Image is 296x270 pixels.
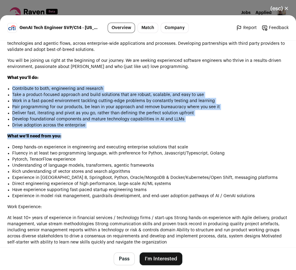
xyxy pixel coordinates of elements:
[108,23,135,33] a: Overview
[114,252,135,265] button: Pass
[263,2,296,15] button: Close modal
[12,110,289,116] li: Deliver fast, iterating and pivot as you go, rather than defining the perfect solution upfront
[12,116,289,122] li: Develop foundational components and mature technology capabilities in AI and LLMs
[137,23,158,33] a: Match
[20,25,98,31] span: GenAI Tech Engineer SVP/C14 - [US_STATE], Hybrid
[12,150,289,156] li: Fluency in at least two programming language, with preference for Python, Javascript/Typescript, ...
[7,134,61,138] strong: What we’ll need from you:
[12,162,289,169] li: Understanding of language models, transformers, agentic frameworks
[12,144,289,150] li: Deep hands-on experience in engineering and executing enterprise solutions that scale
[12,181,289,187] li: Direct engineering experience of high performance, large-scale AI/ML systems
[236,25,257,31] a: Report
[12,92,289,98] li: Take a product-focused approach and build solutions that are robust, scalable, and easy to use
[7,215,289,245] p: At least 10+ years of experience in financial services / technology firms / start-ups Strong hand...
[140,252,182,265] button: I'm Interested
[12,122,289,128] li: Drive adoption across the enterprise
[12,193,289,199] li: Experience in model risk management, guardrails development, and end-user adoption pathways of AI...
[12,86,289,92] li: Contribute to both, engineering and research
[7,76,38,80] strong: What you’ll do:
[7,58,289,70] p: You will be joining us right at the beginning of our journey. We are seeking experienced software...
[12,98,289,104] li: Work in a fast-paced environment tackling cutting-edge problems by constantly testing and learning
[262,25,289,31] a: Feedback
[12,156,289,162] li: Pytorch, TensorFlow experience
[12,169,289,175] li: Rich understanding of vector stores and search algorithms
[12,187,289,193] li: Have experience supporting fast-paced startup engineering teams
[8,25,17,31] img: 1bbe4b65012d900a920ec2b1d7d26cec742997898c0d72044da33abab8b2bb12.jpg
[12,175,289,181] li: Experience in [GEOGRAPHIC_DATA] 8, SpringBoot, Python, Oracle/MongoDB & Docker/Kubernetes/Open Sh...
[7,204,289,210] p: Work Experience:
[12,104,289,110] li: Pair programming for our products, be lean in your approach and remove bureaucracy where you see it
[161,23,189,33] a: Company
